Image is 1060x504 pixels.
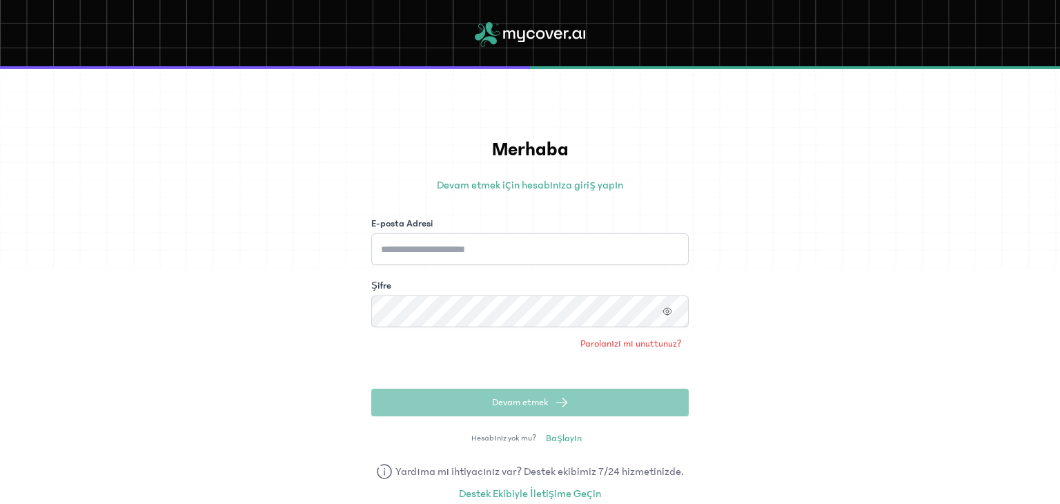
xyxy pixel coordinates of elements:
[371,389,689,416] button: Devam etmek
[580,338,682,349] font: Parolanızı mı unuttunuz?
[492,139,569,160] font: Merhaba
[471,434,536,443] font: Hesabınız yok mu?
[459,485,601,502] a: Destek Ekibiyle İletişime Geçin
[573,333,689,355] a: Parolanızı mı unuttunuz?
[371,218,433,229] font: E-posta Adresi
[459,487,601,500] font: Destek Ekibiyle İletişime Geçin
[437,179,623,191] font: Devam etmek için hesabınıza giriş yapın
[492,397,548,408] font: Devam etmek
[546,433,581,444] font: Başlayın
[539,427,588,449] a: Başlayın
[395,465,684,478] font: Yardıma mı ihtiyacınız var? Destek ekibimiz 7/24 hizmetinizde.
[371,280,391,291] font: Şifre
